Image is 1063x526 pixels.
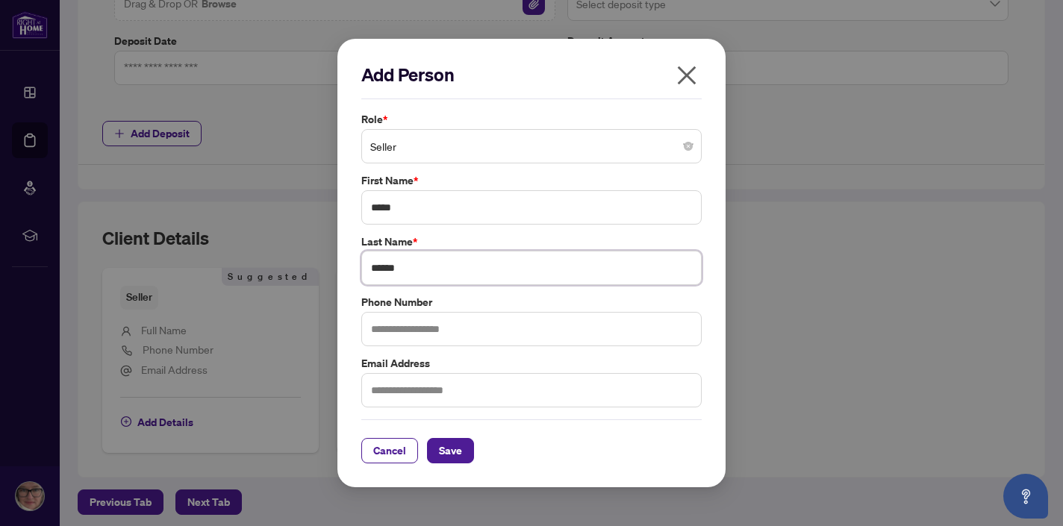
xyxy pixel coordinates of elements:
span: close [675,63,699,87]
button: Cancel [361,438,418,463]
span: Save [439,439,462,463]
span: Seller [370,132,693,160]
span: Cancel [373,439,406,463]
span: close-circle [684,142,693,151]
label: Email Address [361,355,702,372]
label: Last Name [361,234,702,250]
label: Role [361,111,702,128]
label: First Name [361,172,702,189]
label: Phone Number [361,294,702,310]
h2: Add Person [361,63,702,87]
button: Save [427,438,474,463]
button: Open asap [1003,474,1048,519]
